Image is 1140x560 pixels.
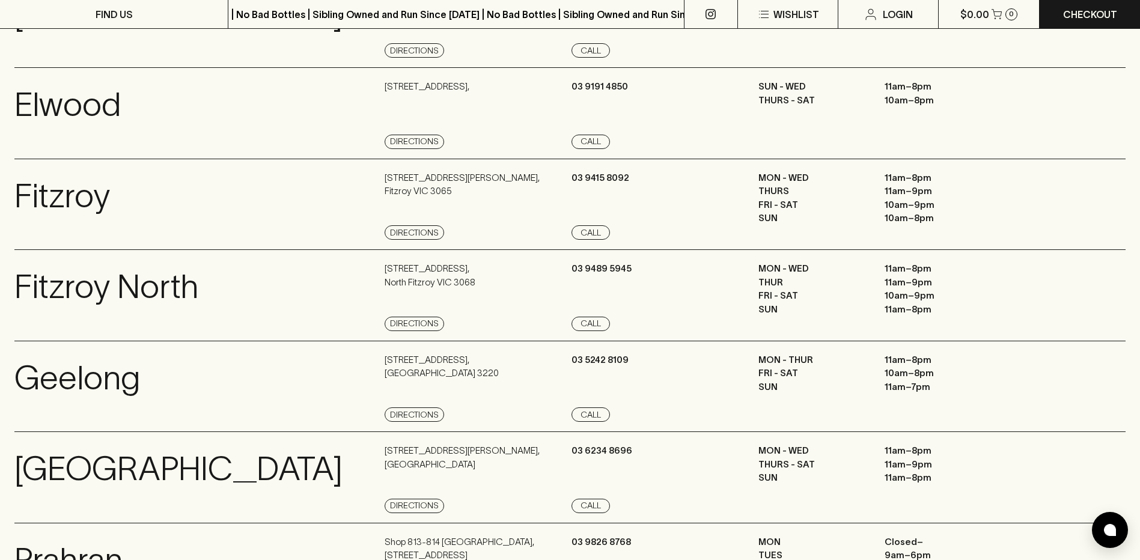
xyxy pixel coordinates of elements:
[385,353,499,380] p: [STREET_ADDRESS] , [GEOGRAPHIC_DATA] 3220
[758,262,867,276] p: MON - WED
[96,7,133,22] p: FIND US
[572,225,610,240] a: Call
[572,499,610,513] a: Call
[572,135,610,149] a: Call
[758,535,867,549] p: MON
[385,43,444,58] a: Directions
[885,262,993,276] p: 11am – 8pm
[385,80,469,94] p: [STREET_ADDRESS] ,
[758,353,867,367] p: MON - THUR
[758,94,867,108] p: THURS - SAT
[885,535,993,549] p: Closed –
[885,276,993,290] p: 11am – 9pm
[885,303,993,317] p: 11am – 8pm
[885,353,993,367] p: 11am – 8pm
[572,262,632,276] p: 03 9489 5945
[773,7,819,22] p: Wishlist
[758,380,867,394] p: SUN
[758,444,867,458] p: MON - WED
[758,212,867,225] p: SUN
[758,289,867,303] p: FRI - SAT
[385,444,540,471] p: [STREET_ADDRESS][PERSON_NAME] , [GEOGRAPHIC_DATA]
[885,458,993,472] p: 11am – 9pm
[385,499,444,513] a: Directions
[885,289,993,303] p: 10am – 9pm
[885,380,993,394] p: 11am – 7pm
[883,7,913,22] p: Login
[572,535,631,549] p: 03 9826 8768
[1063,7,1117,22] p: Checkout
[960,7,989,22] p: $0.00
[758,471,867,485] p: SUN
[1009,11,1014,17] p: 0
[885,171,993,185] p: 11am – 8pm
[572,171,629,185] p: 03 9415 8092
[758,458,867,472] p: THURS - SAT
[14,80,121,130] p: Elwood
[385,317,444,331] a: Directions
[758,171,867,185] p: MON - WED
[14,444,343,494] p: [GEOGRAPHIC_DATA]
[885,367,993,380] p: 10am – 8pm
[758,276,867,290] p: THUR
[572,43,610,58] a: Call
[885,444,993,458] p: 11am – 8pm
[885,471,993,485] p: 11am – 8pm
[758,184,867,198] p: THURS
[758,198,867,212] p: FRI - SAT
[385,135,444,149] a: Directions
[385,225,444,240] a: Directions
[385,171,540,198] p: [STREET_ADDRESS][PERSON_NAME] , Fitzroy VIC 3065
[885,80,993,94] p: 11am – 8pm
[1104,524,1116,536] img: bubble-icon
[885,94,993,108] p: 10am – 8pm
[885,212,993,225] p: 10am – 8pm
[758,80,867,94] p: SUN - WED
[14,171,110,221] p: Fitzroy
[885,184,993,198] p: 11am – 9pm
[572,317,610,331] a: Call
[572,444,632,458] p: 03 6234 8696
[14,353,140,403] p: Geelong
[14,262,198,312] p: Fitzroy North
[885,198,993,212] p: 10am – 9pm
[572,353,629,367] p: 03 5242 8109
[385,407,444,422] a: Directions
[572,407,610,422] a: Call
[758,303,867,317] p: SUN
[758,367,867,380] p: FRI - SAT
[385,262,475,289] p: [STREET_ADDRESS] , North Fitzroy VIC 3068
[572,80,628,94] p: 03 9191 4850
